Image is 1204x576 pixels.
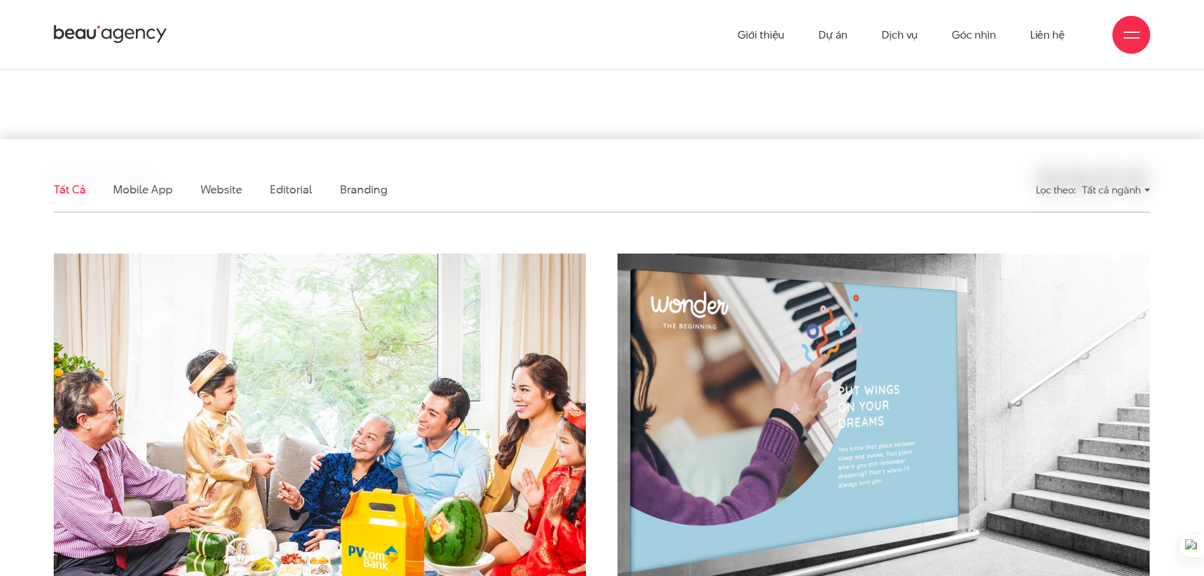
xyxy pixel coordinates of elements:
a: Tất cả [54,181,85,197]
a: Editorial [270,181,312,197]
a: Mobile app [113,181,172,197]
div: Tất cả ngành [1082,179,1150,201]
a: Website [200,181,242,197]
a: Branding [340,181,387,197]
div: Lọc theo: [1036,179,1076,201]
